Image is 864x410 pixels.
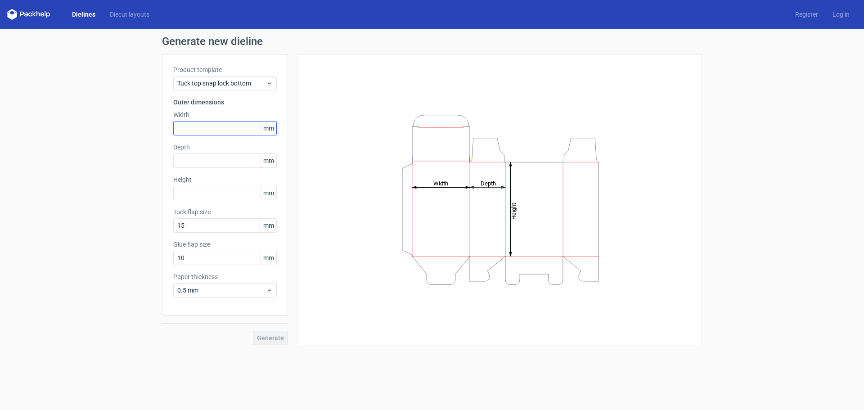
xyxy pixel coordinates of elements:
[510,203,517,219] tspan: Height
[173,175,277,184] label: Height
[103,10,157,19] a: Diecut layouts
[65,10,103,19] a: Dielines
[177,286,266,295] span: 0.5 mm
[825,10,857,19] a: Log in
[173,143,277,152] label: Depth
[788,10,825,19] a: Register
[173,240,277,249] label: Glue flap size
[261,219,276,232] span: mm
[173,98,277,107] h3: Outer dimensions
[162,36,702,47] h1: Generate new dieline
[433,180,448,186] tspan: Width
[261,186,276,200] span: mm
[173,272,277,281] label: Paper thickness
[481,180,496,186] tspan: Depth
[173,207,277,216] label: Tuck flap size
[173,110,277,119] label: Width
[173,65,277,74] label: Product template
[261,122,276,135] span: mm
[261,154,276,167] span: mm
[177,79,266,88] span: Tuck top snap lock bottom
[261,251,276,265] span: mm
